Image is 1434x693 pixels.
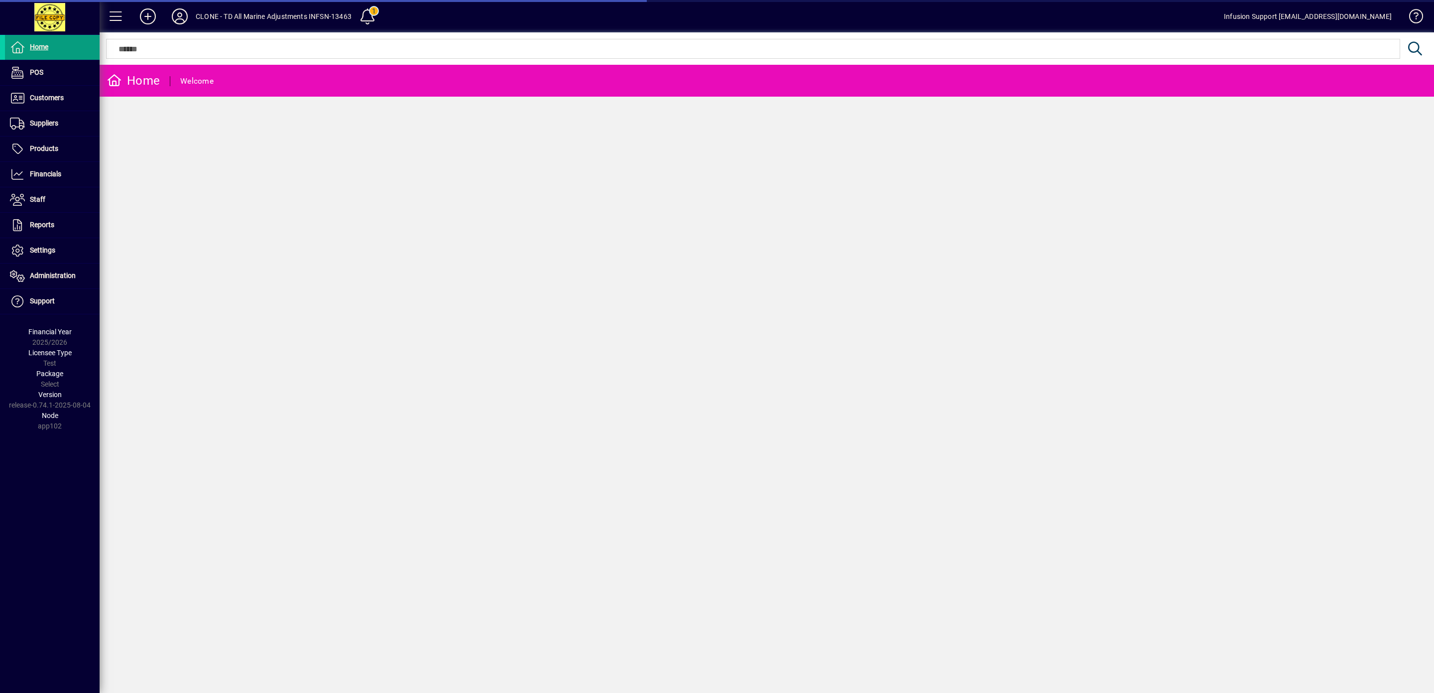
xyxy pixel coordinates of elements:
[30,43,48,51] span: Home
[5,86,100,111] a: Customers
[1402,2,1422,34] a: Knowledge Base
[5,238,100,263] a: Settings
[5,60,100,85] a: POS
[196,8,352,24] div: CLONE - TD All Marine Adjustments INFSN-13463
[30,68,43,76] span: POS
[30,144,58,152] span: Products
[164,7,196,25] button: Profile
[30,297,55,305] span: Support
[5,111,100,136] a: Suppliers
[30,221,54,229] span: Reports
[28,328,72,336] span: Financial Year
[30,170,61,178] span: Financials
[30,195,45,203] span: Staff
[5,213,100,238] a: Reports
[5,187,100,212] a: Staff
[180,73,214,89] div: Welcome
[107,73,160,89] div: Home
[30,246,55,254] span: Settings
[132,7,164,25] button: Add
[36,370,63,378] span: Package
[1224,8,1392,24] div: Infusion Support [EMAIL_ADDRESS][DOMAIN_NAME]
[38,391,62,399] span: Version
[5,264,100,288] a: Administration
[30,119,58,127] span: Suppliers
[5,289,100,314] a: Support
[30,94,64,102] span: Customers
[30,272,76,279] span: Administration
[5,162,100,187] a: Financials
[28,349,72,357] span: Licensee Type
[42,412,58,419] span: Node
[5,137,100,161] a: Products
